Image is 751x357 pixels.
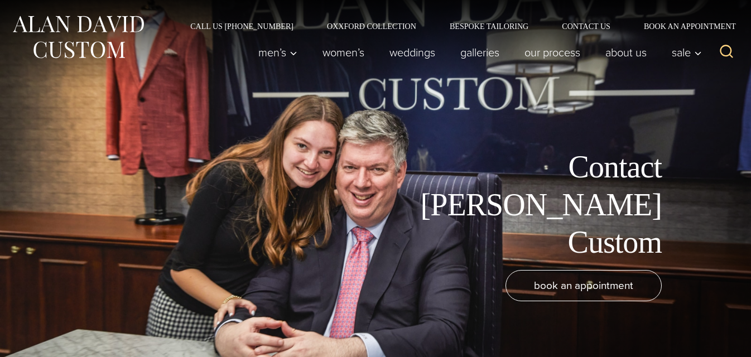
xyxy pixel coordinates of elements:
a: Women’s [310,41,377,64]
a: About Us [593,41,659,64]
a: Our Process [512,41,593,64]
span: book an appointment [534,277,633,293]
a: weddings [377,41,448,64]
a: Contact Us [545,22,627,30]
a: Book an Appointment [627,22,740,30]
a: Galleries [448,41,512,64]
a: Oxxford Collection [310,22,433,30]
button: View Search Form [713,39,740,66]
nav: Secondary Navigation [174,22,740,30]
h1: Contact [PERSON_NAME] Custom [411,148,662,261]
a: book an appointment [506,270,662,301]
nav: Primary Navigation [246,41,708,64]
span: Sale [672,47,702,58]
span: Men’s [258,47,297,58]
a: Bespoke Tailoring [433,22,545,30]
img: Alan David Custom [11,12,145,62]
a: Call Us [PHONE_NUMBER] [174,22,310,30]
